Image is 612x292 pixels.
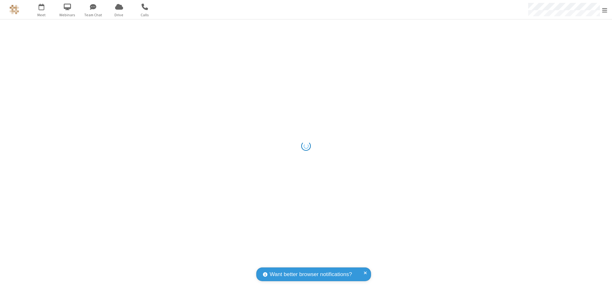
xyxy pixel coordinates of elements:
[270,270,352,279] span: Want better browser notifications?
[81,12,105,18] span: Team Chat
[107,12,131,18] span: Drive
[30,12,54,18] span: Meet
[10,5,19,14] img: QA Selenium DO NOT DELETE OR CHANGE
[133,12,157,18] span: Calls
[55,12,79,18] span: Webinars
